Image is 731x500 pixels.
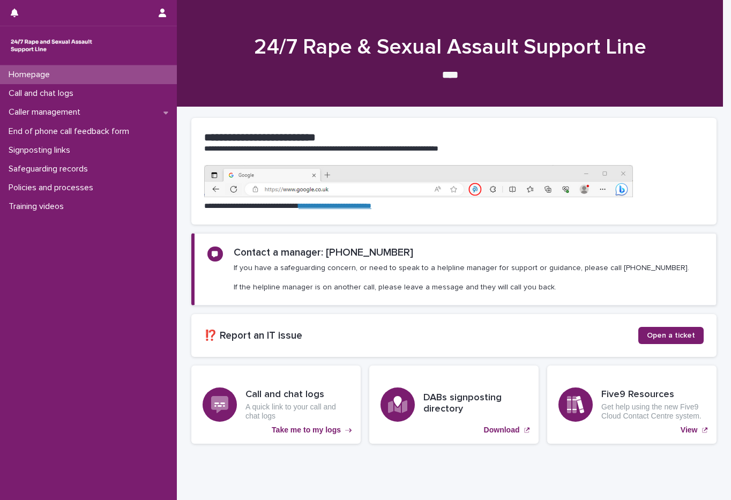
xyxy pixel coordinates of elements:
[4,126,138,137] p: End of phone call feedback form
[4,164,96,174] p: Safeguarding records
[681,426,698,435] p: View
[245,402,349,421] p: A quick link to your call and chat logs
[4,107,89,117] p: Caller management
[547,365,717,444] a: View
[601,389,705,401] h3: Five9 Resources
[4,183,102,193] p: Policies and processes
[4,202,72,212] p: Training videos
[369,365,539,444] a: Download
[191,365,361,444] a: Take me to my logs
[234,263,689,293] p: If you have a safeguarding concern, or need to speak to a helpline manager for support or guidanc...
[204,165,633,197] img: https%3A%2F%2Fcdn.document360.io%2F0deca9d6-0dac-4e56-9e8f-8d9979bfce0e%2FImages%2FDocumentation%...
[601,402,705,421] p: Get help using the new Five9 Cloud Contact Centre system.
[638,327,704,344] a: Open a ticket
[4,70,58,80] p: Homepage
[234,247,413,259] h2: Contact a manager: [PHONE_NUMBER]
[204,330,638,342] h2: ⁉️ Report an IT issue
[423,392,527,415] h3: DABs signposting directory
[9,35,94,56] img: rhQMoQhaT3yELyF149Cw
[188,34,712,60] h1: 24/7 Rape & Sexual Assault Support Line
[4,88,82,99] p: Call and chat logs
[647,332,695,339] span: Open a ticket
[4,145,79,155] p: Signposting links
[272,426,341,435] p: Take me to my logs
[484,426,520,435] p: Download
[245,389,349,401] h3: Call and chat logs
